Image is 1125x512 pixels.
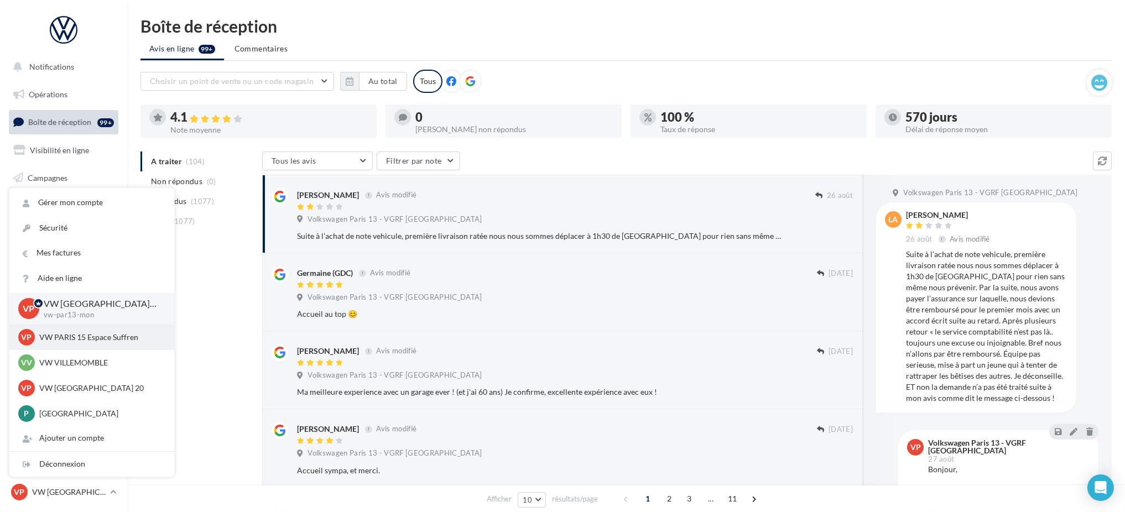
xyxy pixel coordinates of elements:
[29,62,74,71] span: Notifications
[523,495,532,504] span: 10
[7,139,121,162] a: Visibilité en ligne
[9,426,174,451] div: Ajouter un compte
[7,194,121,217] a: Contacts
[23,302,35,315] span: VP
[9,266,174,291] a: Aide en ligne
[297,346,359,357] div: [PERSON_NAME]
[297,268,353,279] div: Germaine (GDC)
[487,494,512,504] span: Afficher
[889,214,898,225] span: LA
[415,111,613,123] div: 0
[235,43,288,54] span: Commentaires
[22,383,32,394] span: VP
[829,269,853,279] span: [DATE]
[9,216,174,241] a: Sécurité
[377,151,460,170] button: Filtrer par note
[552,494,598,504] span: résultats/page
[9,452,174,477] div: Déconnexion
[660,490,678,508] span: 2
[30,145,89,155] span: Visibilité en ligne
[297,231,781,242] div: Suite à l’achat de note vehicule, première livraison ratée nous nous sommes déplacer à 1h30 de [G...
[680,490,698,508] span: 3
[9,482,118,503] a: VP VW [GEOGRAPHIC_DATA] 13
[24,408,29,419] span: P
[660,126,858,133] div: Taux de réponse
[22,332,32,343] span: VP
[370,269,410,278] span: Avis modifié
[903,188,1077,198] span: Volkswagen Paris 13 - VGRF [GEOGRAPHIC_DATA]
[7,221,121,244] a: Médiathèque
[7,249,121,272] a: Calendrier
[518,492,546,508] button: 10
[340,72,407,91] button: Au total
[44,297,157,310] p: VW [GEOGRAPHIC_DATA] 13
[376,425,416,433] span: Avis modifié
[950,234,990,243] span: Avis modifié
[14,487,25,498] span: VP
[272,156,316,165] span: Tous les avis
[140,72,334,91] button: Choisir un point de vente ou un code magasin
[7,166,121,190] a: Campagnes
[376,191,416,200] span: Avis modifié
[9,241,174,265] a: Mes factures
[359,72,407,91] button: Au total
[170,111,368,124] div: 4.1
[262,151,373,170] button: Tous les avis
[906,249,1067,404] div: Suite à l’achat de note vehicule, première livraison ratée nous nous sommes déplacer à 1h30 de [G...
[906,234,932,244] span: 26 août
[297,309,781,320] div: Accueil au top 😊
[308,370,482,380] span: Volkswagen Paris 13 - VGRF [GEOGRAPHIC_DATA]
[170,126,368,134] div: Note moyenne
[413,70,442,93] div: Tous
[140,18,1112,34] div: Boîte de réception
[905,111,1103,123] div: 570 jours
[702,490,720,508] span: ...
[297,190,359,201] div: [PERSON_NAME]
[660,111,858,123] div: 100 %
[191,197,214,206] span: (1077)
[7,276,121,309] a: PLV et print personnalisable
[829,425,853,435] span: [DATE]
[21,357,32,368] span: VV
[308,448,482,458] span: Volkswagen Paris 13 - VGRF [GEOGRAPHIC_DATA]
[910,442,921,453] span: VP
[906,211,992,219] div: [PERSON_NAME]
[7,55,116,79] button: Notifications
[415,126,613,133] div: [PERSON_NAME] non répondus
[297,424,359,435] div: [PERSON_NAME]
[829,347,853,357] span: [DATE]
[28,173,67,182] span: Campagnes
[29,90,67,99] span: Opérations
[297,386,781,398] div: Ma meilleure experience avec un garage ever ! (et j'ai 60 ans) Je confirme, excellente expérience...
[7,110,121,134] a: Boîte de réception99+
[207,177,216,186] span: (0)
[39,332,161,343] p: VW PARIS 15 Espace Suffren
[723,490,742,508] span: 11
[928,439,1087,454] div: Volkswagen Paris 13 - VGRF [GEOGRAPHIC_DATA]
[32,487,106,498] p: VW [GEOGRAPHIC_DATA] 13
[9,190,174,215] a: Gérer mon compte
[308,215,482,224] span: Volkswagen Paris 13 - VGRF [GEOGRAPHIC_DATA]
[97,118,114,127] div: 99+
[28,117,91,127] span: Boîte de réception
[297,465,781,476] div: Accueil sympa, et merci.
[1087,474,1114,501] div: Open Intercom Messenger
[44,310,157,320] p: vw-par13-mon
[827,191,853,201] span: 26 août
[7,83,121,106] a: Opérations
[376,347,416,356] span: Avis modifié
[151,176,202,187] span: Non répondus
[39,357,161,368] p: VW VILLEMOMBLE
[928,456,954,463] span: 27 août
[308,292,482,302] span: Volkswagen Paris 13 - VGRF [GEOGRAPHIC_DATA]
[39,383,161,394] p: VW [GEOGRAPHIC_DATA] 20
[905,126,1103,133] div: Délai de réponse moyen
[150,76,314,86] span: Choisir un point de vente ou un code magasin
[7,313,121,346] a: Campagnes DataOnDemand
[39,408,161,419] p: [GEOGRAPHIC_DATA]
[639,490,657,508] span: 1
[172,217,195,226] span: (1077)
